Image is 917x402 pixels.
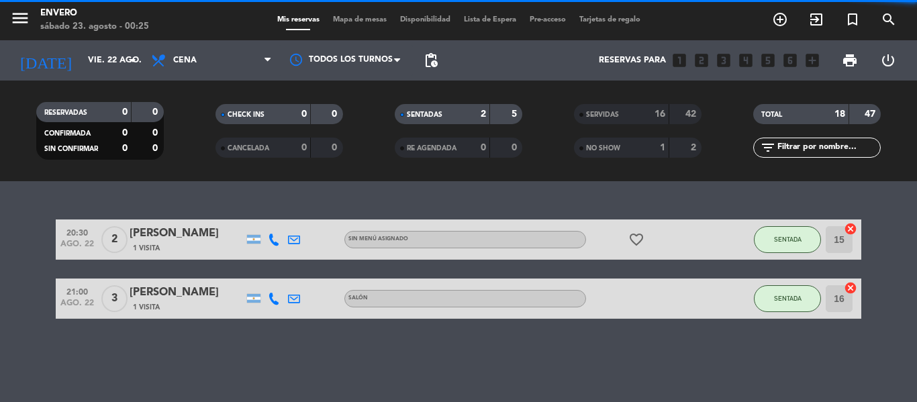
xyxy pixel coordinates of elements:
[586,111,619,118] span: SERVIDAS
[691,143,699,152] strong: 2
[844,222,857,236] i: cancel
[512,109,520,119] strong: 5
[122,128,128,138] strong: 0
[754,285,821,312] button: SENTADA
[10,8,30,28] i: menu
[40,20,149,34] div: sábado 23. agosto - 00:25
[60,283,94,299] span: 21:00
[10,8,30,33] button: menu
[774,295,802,302] span: SENTADA
[122,107,128,117] strong: 0
[671,52,688,69] i: looks_one
[44,109,87,116] span: RESERVADAS
[844,11,861,28] i: turned_in_not
[842,52,858,68] span: print
[880,52,896,68] i: power_settings_new
[523,16,573,23] span: Pre-acceso
[481,143,486,152] strong: 0
[481,109,486,119] strong: 2
[271,16,326,23] span: Mis reservas
[332,109,340,119] strong: 0
[693,52,710,69] i: looks_two
[40,7,149,20] div: Envero
[10,46,81,75] i: [DATE]
[685,109,699,119] strong: 42
[407,145,456,152] span: RE AGENDADA
[60,299,94,314] span: ago. 22
[60,224,94,240] span: 20:30
[133,243,160,254] span: 1 Visita
[125,52,141,68] i: arrow_drop_down
[122,144,128,153] strong: 0
[332,143,340,152] strong: 0
[759,52,777,69] i: looks_5
[301,143,307,152] strong: 0
[407,111,442,118] span: SENTADAS
[457,16,523,23] span: Lista de Espera
[573,16,647,23] span: Tarjetas de regalo
[808,11,824,28] i: exit_to_app
[101,285,128,312] span: 3
[152,107,160,117] strong: 0
[228,145,269,152] span: CANCELADA
[865,109,878,119] strong: 47
[655,109,665,119] strong: 16
[804,52,821,69] i: add_box
[152,144,160,153] strong: 0
[326,16,393,23] span: Mapa de mesas
[152,128,160,138] strong: 0
[760,140,776,156] i: filter_list
[715,52,732,69] i: looks_3
[130,225,244,242] div: [PERSON_NAME]
[228,111,264,118] span: CHECK INS
[844,281,857,295] i: cancel
[754,226,821,253] button: SENTADA
[628,232,644,248] i: favorite_border
[772,11,788,28] i: add_circle_outline
[781,52,799,69] i: looks_6
[586,145,620,152] span: NO SHOW
[834,109,845,119] strong: 18
[60,240,94,255] span: ago. 22
[881,11,897,28] i: search
[512,143,520,152] strong: 0
[599,56,666,65] span: Reservas para
[393,16,457,23] span: Disponibilidad
[776,140,880,155] input: Filtrar por nombre...
[101,226,128,253] span: 2
[348,295,368,301] span: Salón
[133,302,160,313] span: 1 Visita
[423,52,439,68] span: pending_actions
[761,111,782,118] span: TOTAL
[130,284,244,301] div: [PERSON_NAME]
[173,56,197,65] span: Cena
[301,109,307,119] strong: 0
[44,146,98,152] span: SIN CONFIRMAR
[660,143,665,152] strong: 1
[774,236,802,243] span: SENTADA
[869,40,907,81] div: LOG OUT
[348,236,408,242] span: Sin menú asignado
[44,130,91,137] span: CONFIRMADA
[737,52,755,69] i: looks_4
